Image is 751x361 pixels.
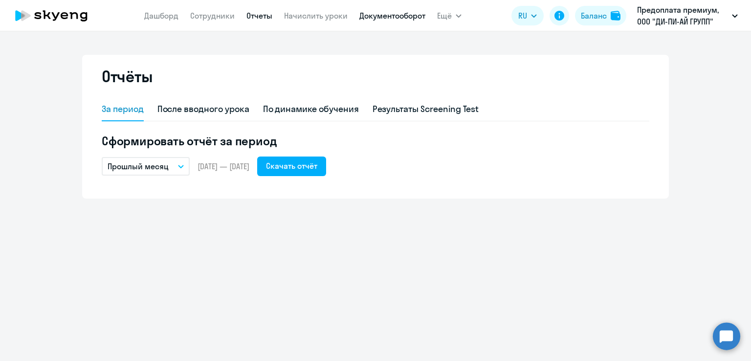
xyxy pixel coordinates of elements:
button: Балансbalance [575,6,626,25]
span: Ещё [437,10,452,22]
h2: Отчёты [102,67,153,86]
div: Результаты Screening Test [373,103,479,115]
span: RU [518,10,527,22]
button: RU [511,6,544,25]
button: Скачать отчёт [257,157,326,176]
div: По динамике обучения [263,103,359,115]
p: Прошлый месяц [108,160,169,172]
a: Сотрудники [190,11,235,21]
a: Отчеты [246,11,272,21]
div: Баланс [581,10,607,22]
img: balance [611,11,620,21]
div: Скачать отчёт [266,160,317,172]
span: [DATE] — [DATE] [198,161,249,172]
a: Документооборот [359,11,425,21]
button: Предоплата премиум, ООО "ДИ-ПИ-АЙ ГРУПП" [632,4,743,27]
a: Дашборд [144,11,178,21]
a: Начислить уроки [284,11,348,21]
button: Ещё [437,6,462,25]
div: После вводного урока [157,103,249,115]
div: За период [102,103,144,115]
p: Предоплата премиум, ООО "ДИ-ПИ-АЙ ГРУПП" [637,4,728,27]
h5: Сформировать отчёт за период [102,133,649,149]
button: Прошлый месяц [102,157,190,176]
